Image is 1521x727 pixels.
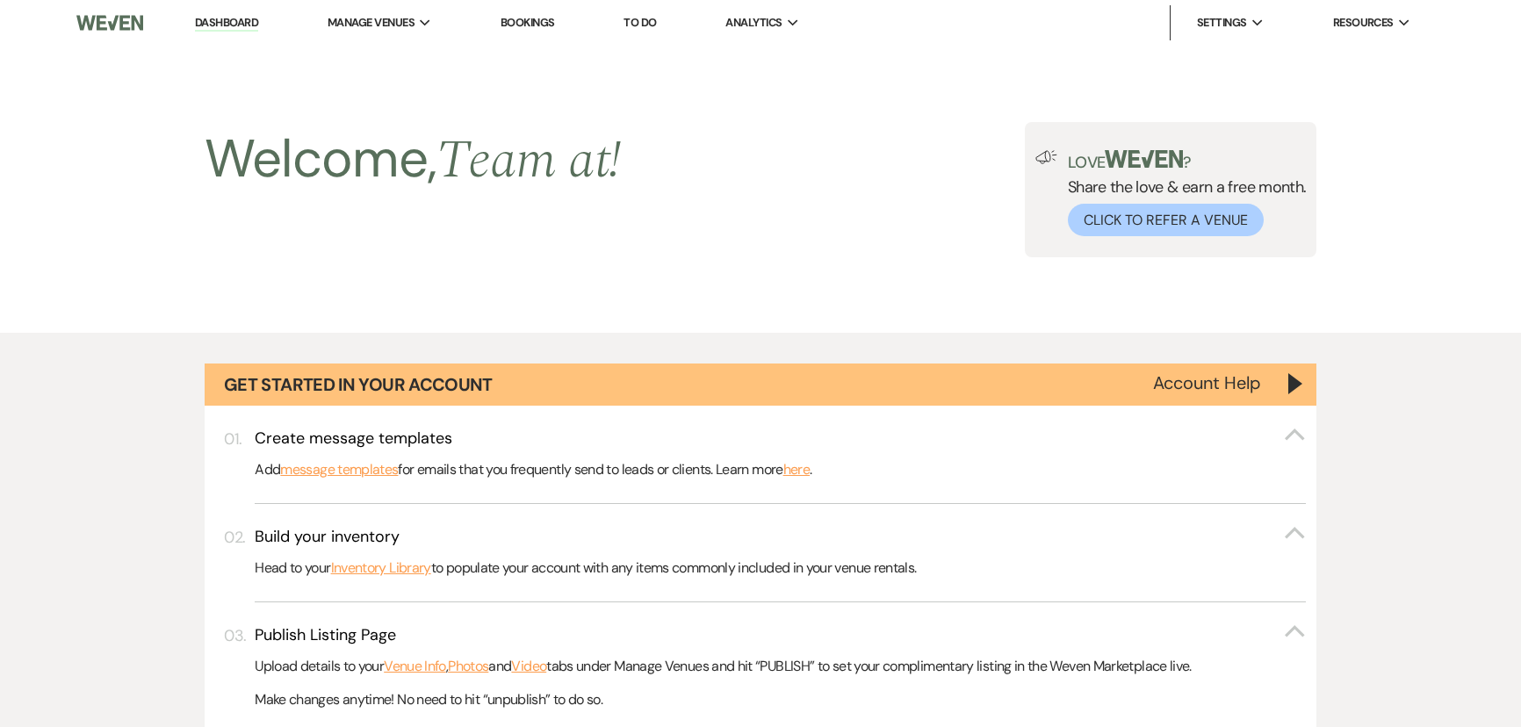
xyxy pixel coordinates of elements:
p: Add for emails that you frequently send to leads or clients. Learn more . [255,458,1306,481]
a: Venue Info [384,655,446,678]
a: Bookings [501,15,555,30]
a: To Do [624,15,656,30]
button: Account Help [1153,374,1261,392]
a: Inventory Library [331,557,431,579]
div: Share the love & earn a free month. [1057,150,1307,236]
a: Dashboard [195,15,258,32]
span: Manage Venues [328,14,414,32]
button: Click to Refer a Venue [1068,204,1264,236]
img: Weven Logo [76,4,143,41]
img: loud-speaker-illustration.svg [1035,150,1057,164]
p: Head to your to populate your account with any items commonly included in your venue rentals. [255,557,1306,579]
p: Upload details to your , and tabs under Manage Venues and hit “PUBLISH” to set your complimentary... [255,655,1306,678]
button: Create message templates [255,428,1306,450]
p: Love ? [1068,150,1307,170]
h3: Build your inventory [255,526,400,548]
span: Analytics [725,14,782,32]
p: Make changes anytime! No need to hit “unpublish” to do so. [255,688,1306,711]
h1: Get Started in Your Account [224,372,493,397]
button: Build your inventory [255,526,1306,548]
button: Publish Listing Page [255,624,1306,646]
a: message templates [280,458,398,481]
a: Video [511,655,546,678]
h3: Create message templates [255,428,452,450]
img: weven-logo-green.svg [1105,150,1183,168]
span: Settings [1197,14,1247,32]
span: Team at ! [436,120,621,201]
h3: Publish Listing Page [255,624,396,646]
a: here [783,458,810,481]
a: Photos [448,655,488,678]
span: Resources [1333,14,1394,32]
h2: Welcome, [205,122,622,198]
